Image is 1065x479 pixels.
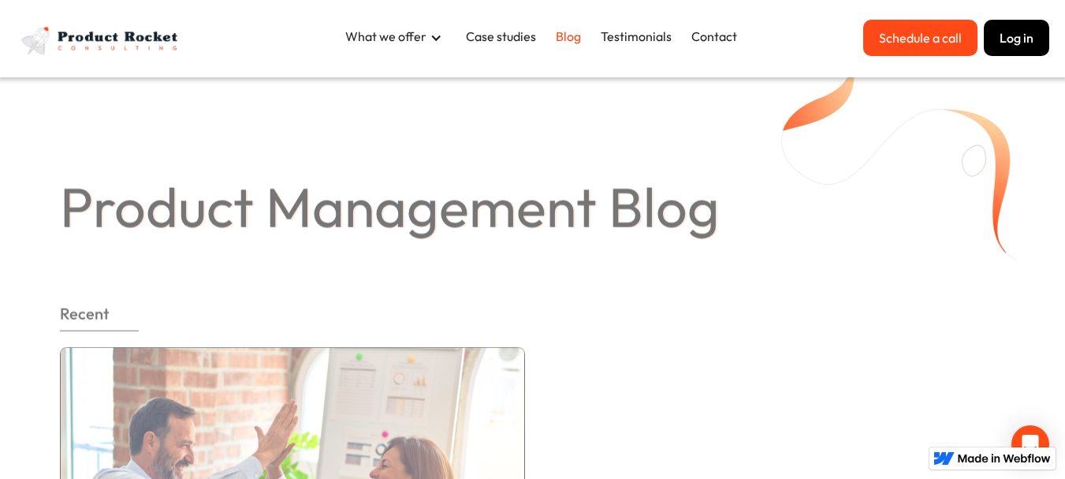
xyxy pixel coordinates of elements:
[593,20,680,53] a: Testimonials
[863,20,977,56] a: Schedule a call
[17,20,186,62] img: Product Rocket full light logo
[958,454,1051,463] img: Made in Webflow
[345,28,426,45] div: What we offer
[984,20,1049,56] button: Log in
[1011,425,1049,463] div: Open Intercom Messenger
[683,20,745,53] a: Contact
[548,20,589,53] a: Blog
[60,140,848,274] h1: Product Management Blog
[60,305,139,331] h3: Recent
[458,20,544,53] a: Case studies
[337,20,458,55] div: What we offer
[17,20,186,62] a: home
